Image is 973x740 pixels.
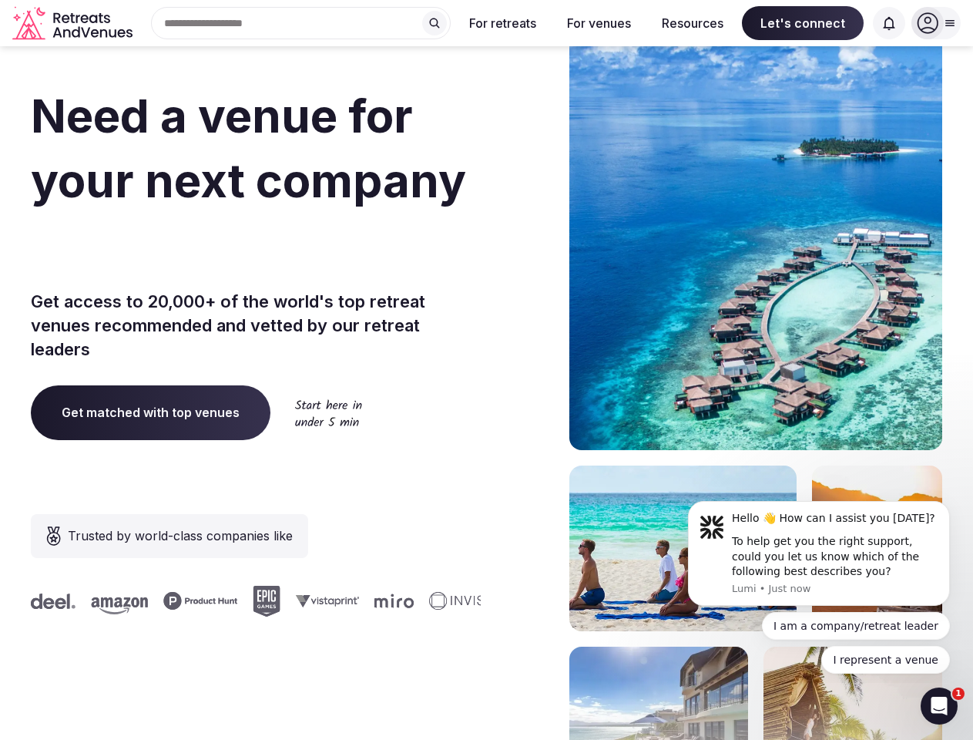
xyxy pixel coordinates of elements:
a: Visit the homepage [12,6,136,41]
button: For venues [555,6,643,40]
svg: Invisible company logo [426,592,511,610]
button: Resources [649,6,736,40]
button: For retreats [457,6,549,40]
svg: Retreats and Venues company logo [12,6,136,41]
svg: Vistaprint company logo [293,594,356,607]
iframe: Intercom notifications message [665,487,973,683]
img: yoga on tropical beach [569,466,797,631]
span: 1 [952,688,965,700]
img: woman sitting in back of truck with camels [812,466,942,631]
span: Need a venue for your next company [31,88,466,208]
svg: Miro company logo [371,594,411,608]
img: Start here in under 5 min [295,399,362,426]
p: Get access to 20,000+ of the world's top retreat venues recommended and vetted by our retreat lea... [31,290,481,361]
span: Let's connect [742,6,864,40]
svg: Deel company logo [28,594,72,609]
a: Get matched with top venues [31,385,270,439]
svg: Epic Games company logo [250,586,277,617]
span: Trusted by world-class companies like [68,526,293,545]
iframe: Intercom live chat [921,688,958,725]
